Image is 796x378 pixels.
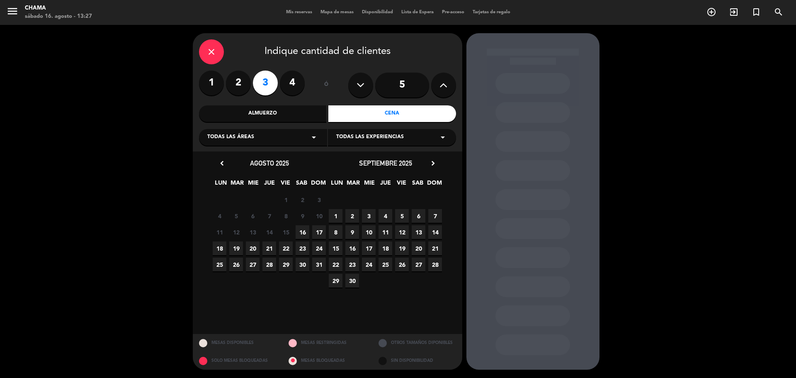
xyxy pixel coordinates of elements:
[214,178,228,192] span: LUN
[428,258,442,271] span: 28
[428,209,442,223] span: 7
[213,209,226,223] span: 4
[279,258,293,271] span: 29
[296,241,309,255] span: 23
[262,178,276,192] span: JUE
[412,258,425,271] span: 27
[412,225,425,239] span: 13
[262,225,276,239] span: 14
[218,159,226,168] i: chevron_left
[362,241,376,255] span: 17
[199,105,327,122] div: Almuerzo
[262,258,276,271] span: 28
[395,209,409,223] span: 5
[25,4,92,12] div: CHAMA
[468,10,514,15] span: Tarjetas de regalo
[316,10,358,15] span: Mapa de mesas
[262,241,276,255] span: 21
[246,241,260,255] span: 20
[706,7,716,17] i: add_circle_outline
[279,193,293,207] span: 1
[379,209,392,223] span: 4
[379,178,392,192] span: JUE
[279,241,293,255] span: 22
[279,225,293,239] span: 15
[336,133,404,141] span: Todas las experiencias
[229,225,243,239] span: 12
[296,209,309,223] span: 9
[329,225,342,239] span: 8
[411,178,425,192] span: SAB
[395,258,409,271] span: 26
[362,258,376,271] span: 24
[246,209,260,223] span: 6
[345,209,359,223] span: 2
[412,209,425,223] span: 6
[282,334,372,352] div: MESAS RESTRINGIDAS
[329,274,342,288] span: 29
[207,133,254,141] span: Todas las áreas
[330,178,344,192] span: LUN
[329,258,342,271] span: 22
[328,105,456,122] div: Cena
[427,178,441,192] span: DOM
[253,71,278,95] label: 3
[359,159,412,167] span: septiembre 2025
[379,225,392,239] span: 11
[311,178,325,192] span: DOM
[362,178,376,192] span: MIE
[774,7,784,17] i: search
[312,241,326,255] span: 24
[312,209,326,223] span: 10
[438,10,468,15] span: Pre-acceso
[729,7,739,17] i: exit_to_app
[438,132,448,142] i: arrow_drop_down
[395,241,409,255] span: 19
[246,178,260,192] span: MIE
[312,258,326,271] span: 31
[362,209,376,223] span: 3
[397,10,438,15] span: Lista de Espera
[193,352,283,370] div: SOLO MESAS BLOQUEADAS
[229,241,243,255] span: 19
[395,178,408,192] span: VIE
[379,241,392,255] span: 18
[6,5,19,20] button: menu
[345,274,359,288] span: 30
[229,209,243,223] span: 5
[362,225,376,239] span: 10
[296,225,309,239] span: 16
[213,241,226,255] span: 18
[25,12,92,21] div: sábado 16. agosto - 13:27
[229,258,243,271] span: 26
[6,5,19,17] i: menu
[282,10,316,15] span: Mis reservas
[280,71,305,95] label: 4
[282,352,372,370] div: MESAS BLOQUEADAS
[250,159,289,167] span: agosto 2025
[358,10,397,15] span: Disponibilidad
[230,178,244,192] span: MAR
[246,258,260,271] span: 27
[279,178,292,192] span: VIE
[312,225,326,239] span: 17
[329,209,342,223] span: 1
[213,258,226,271] span: 25
[312,193,326,207] span: 3
[199,39,456,64] div: Indique cantidad de clientes
[345,258,359,271] span: 23
[379,258,392,271] span: 25
[329,241,342,255] span: 15
[193,334,283,352] div: MESAS DISPONIBLES
[313,71,340,100] div: ó
[213,225,226,239] span: 11
[246,225,260,239] span: 13
[262,209,276,223] span: 7
[751,7,761,17] i: turned_in_not
[295,178,308,192] span: SAB
[412,241,425,255] span: 20
[429,159,437,168] i: chevron_right
[372,334,462,352] div: OTROS TAMAÑOS DIPONIBLES
[395,225,409,239] span: 12
[206,47,216,57] i: close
